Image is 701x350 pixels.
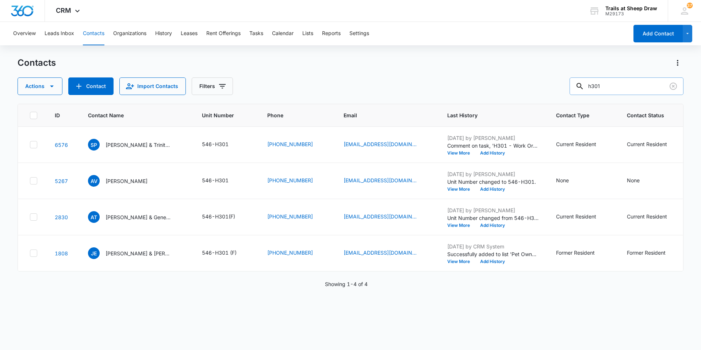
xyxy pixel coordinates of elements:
p: [DATE] by CRM System [447,243,539,250]
button: Add History [475,259,510,264]
button: Add Contact [633,25,683,42]
button: Reports [322,22,341,45]
button: Leases [181,22,198,45]
button: Add History [475,223,510,228]
div: Email - jorgeaenriquez2563@gmail.com - Select to Edit Field [344,249,430,258]
span: Contact Name [88,111,174,119]
span: AT [88,211,100,223]
button: Rent Offerings [206,22,241,45]
div: Former Resident [556,249,595,256]
div: Contact Status - Former Resident - Select to Edit Field [627,249,679,258]
span: Phone [267,111,315,119]
div: Contact Type - Former Resident - Select to Edit Field [556,249,608,258]
button: View More [447,259,475,264]
button: Calendar [272,22,294,45]
button: Settings [349,22,369,45]
button: Filters [192,77,233,95]
div: Email - Spowell2024@gmail.com - Select to Edit Field [344,140,430,149]
div: Phone - (970) 342-0734 - Select to Edit Field [267,176,326,185]
button: Leads Inbox [45,22,74,45]
button: View More [447,223,475,228]
button: Add Contact [68,77,114,95]
div: Contact Type - None - Select to Edit Field [556,176,582,185]
div: Contact Type - Current Resident - Select to Edit Field [556,213,609,221]
div: notifications count [687,3,693,8]
div: Phone - (970) 396-8728 - Select to Edit Field [267,213,326,221]
button: View More [447,151,475,155]
div: Unit Number - 546-H301 - Select to Edit Field [202,176,242,185]
button: Import Contacts [119,77,186,95]
button: Add History [475,151,510,155]
button: View More [447,187,475,191]
p: Unit Number changed from 546-H301 to 546-H301(F). [447,214,539,222]
span: 37 [687,3,693,8]
div: account name [605,5,657,11]
a: Navigate to contact details page for Andrea Vela [55,178,68,184]
div: 546-H301 (F) [202,249,237,256]
div: 546-H301 [202,140,229,148]
div: Email - artapia7@gmail.com - Select to Edit Field [344,213,430,221]
div: Unit Number - 546-H301(F) - Select to Edit Field [202,213,248,221]
div: 546-H301(F) [202,213,235,220]
div: None [556,176,569,184]
span: AV [88,175,100,187]
span: CRM [56,7,71,14]
button: Organizations [113,22,146,45]
div: Email - mariahuldadottir87@gmail.com - Select to Edit Field [344,176,430,185]
div: Contact Name - Andrea Vela - Select to Edit Field [88,175,161,187]
span: SP [88,139,100,151]
div: Contact Status - None - Select to Edit Field [627,176,653,185]
a: Navigate to contact details page for Jorge Enriquez & Maria Marquez [55,250,68,256]
button: Tasks [249,22,263,45]
span: ID [55,111,60,119]
span: Email [344,111,419,119]
div: 546-H301 [202,176,229,184]
div: Current Resident [627,213,667,220]
p: Unit Number changed to 546-H301. [447,178,539,186]
div: Current Resident [627,140,667,148]
p: [PERSON_NAME] & Trinity "[PERSON_NAME]" [PERSON_NAME] [106,141,171,149]
a: [EMAIL_ADDRESS][DOMAIN_NAME] [344,249,417,256]
p: [DATE] by [PERSON_NAME] [447,134,539,142]
h1: Contacts [18,57,56,68]
button: Lists [302,22,313,45]
a: [EMAIL_ADDRESS][DOMAIN_NAME] [344,213,417,220]
a: [EMAIL_ADDRESS][DOMAIN_NAME] [344,140,417,148]
div: Contact Name - Alonso Tapia & Genesis Prado - Select to Edit Field [88,211,184,223]
input: Search Contacts [570,77,683,95]
p: Showing 1-4 of 4 [325,280,368,288]
div: Contact Status - Current Resident - Select to Edit Field [627,140,680,149]
a: [PHONE_NUMBER] [267,140,313,148]
p: [PERSON_NAME] & [PERSON_NAME] [106,250,171,257]
a: [PHONE_NUMBER] [267,249,313,256]
div: Current Resident [556,140,596,148]
div: account id [605,11,657,16]
button: Actions [18,77,62,95]
a: [EMAIL_ADDRESS][DOMAIN_NAME] [344,176,417,184]
span: Unit Number [202,111,250,119]
span: Contact Status [627,111,670,119]
div: Current Resident [556,213,596,220]
div: Contact Name - Sydnee Powell & Trinity "Felix" Nichols - Select to Edit Field [88,139,184,151]
button: Overview [13,22,36,45]
a: [PHONE_NUMBER] [267,213,313,220]
a: [PHONE_NUMBER] [267,176,313,184]
button: History [155,22,172,45]
div: Unit Number - 546-H301 - Select to Edit Field [202,140,242,149]
div: Contact Name - Jorge Enriquez & Maria Marquez - Select to Edit Field [88,247,184,259]
p: Comment on task, 'H301 - Work Order ' "Removed debris from kitchen sink " [447,142,539,149]
div: None [627,176,640,184]
a: Navigate to contact details page for Alonso Tapia & Genesis Prado [55,214,68,220]
div: Phone - (970) 939-6539 - Select to Edit Field [267,249,326,258]
button: Contacts [83,22,104,45]
div: Unit Number - 546-H301 (F) - Select to Edit Field [202,249,250,258]
a: Navigate to contact details page for Sydnee Powell & Trinity "Felix" Nichols [55,142,68,148]
div: Former Resident [627,249,666,256]
button: Actions [672,57,683,69]
div: Contact Status - Current Resident - Select to Edit Field [627,213,680,221]
span: Last History [447,111,528,119]
button: Add History [475,187,510,191]
p: [PERSON_NAME] [106,177,148,185]
span: JE [88,247,100,259]
div: Phone - (970) 573-0022 - Select to Edit Field [267,140,326,149]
